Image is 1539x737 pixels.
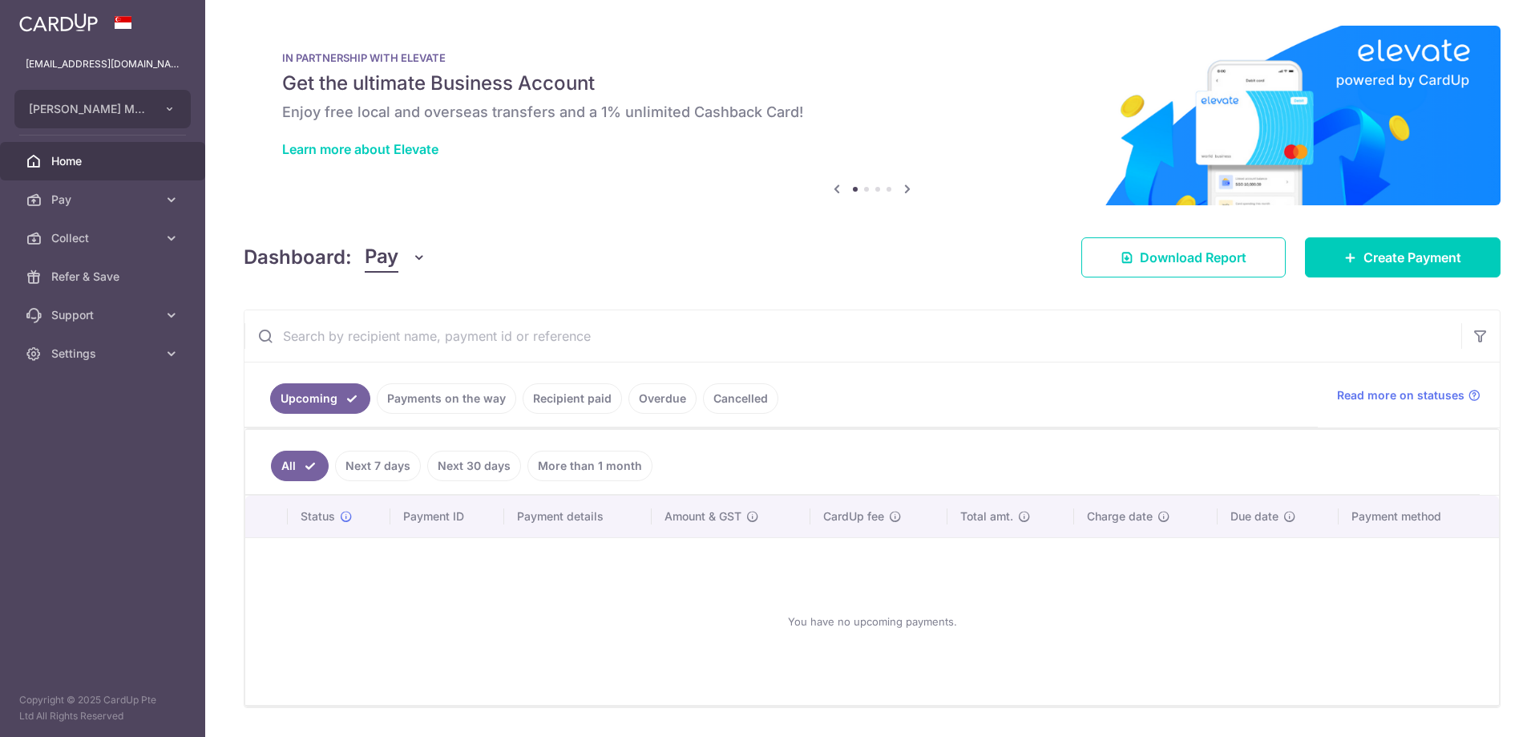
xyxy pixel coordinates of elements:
[1337,387,1464,403] span: Read more on statuses
[29,101,147,117] span: [PERSON_NAME] MANAGEMENT CONSULTANCY (S) PTE. LTD.
[270,383,370,414] a: Upcoming
[1305,237,1501,277] a: Create Payment
[51,230,157,246] span: Collect
[504,496,652,537] th: Payment details
[1230,508,1278,524] span: Due date
[51,346,157,362] span: Settings
[1081,237,1286,277] a: Download Report
[523,383,622,414] a: Recipient paid
[823,508,884,524] span: CardUp fee
[527,451,652,481] a: More than 1 month
[390,496,504,537] th: Payment ID
[1339,496,1499,537] th: Payment method
[244,26,1501,205] img: Renovation banner
[271,451,329,481] a: All
[1087,508,1153,524] span: Charge date
[1337,387,1480,403] a: Read more on statuses
[26,56,180,72] p: [EMAIL_ADDRESS][DOMAIN_NAME]
[51,153,157,169] span: Home
[265,551,1480,692] div: You have no upcoming payments.
[282,71,1462,96] h5: Get the ultimate Business Account
[427,451,521,481] a: Next 30 days
[244,310,1461,362] input: Search by recipient name, payment id or reference
[19,13,98,32] img: CardUp
[282,103,1462,122] h6: Enjoy free local and overseas transfers and a 1% unlimited Cashback Card!
[365,242,426,273] button: Pay
[51,192,157,208] span: Pay
[1363,248,1461,267] span: Create Payment
[282,141,438,157] a: Learn more about Elevate
[282,51,1462,64] p: IN PARTNERSHIP WITH ELEVATE
[628,383,697,414] a: Overdue
[1140,248,1246,267] span: Download Report
[301,508,335,524] span: Status
[1436,689,1523,729] iframe: Opens a widget where you can find more information
[51,269,157,285] span: Refer & Save
[960,508,1013,524] span: Total amt.
[377,383,516,414] a: Payments on the way
[51,307,157,323] span: Support
[365,242,398,273] span: Pay
[335,451,421,481] a: Next 7 days
[664,508,741,524] span: Amount & GST
[244,243,352,272] h4: Dashboard:
[703,383,778,414] a: Cancelled
[14,90,191,128] button: [PERSON_NAME] MANAGEMENT CONSULTANCY (S) PTE. LTD.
